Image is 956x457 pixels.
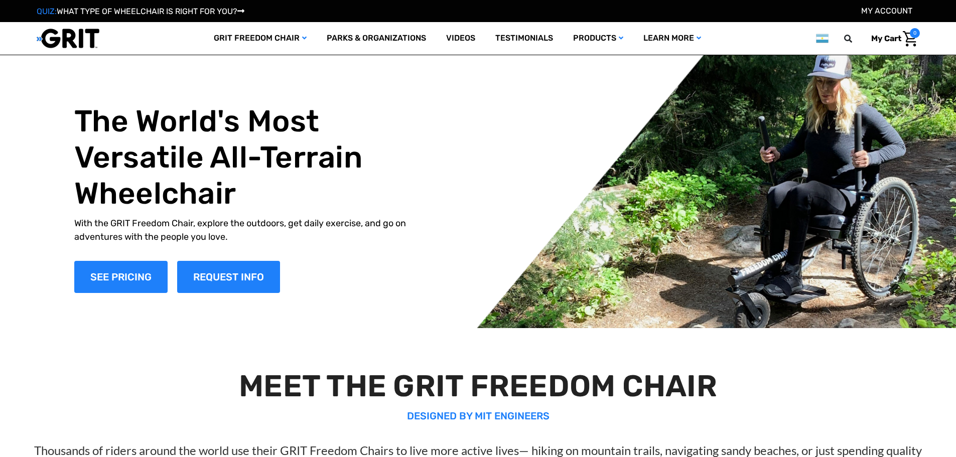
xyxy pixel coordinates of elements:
a: Slide number 1, Request Information [177,261,280,293]
a: QUIZ:WHAT TYPE OF WHEELCHAIR IS RIGHT FOR YOU? [37,7,244,16]
a: Account [861,6,912,16]
a: Cart with 0 items [864,28,920,49]
h2: MEET THE GRIT FREEDOM CHAIR [24,368,932,404]
img: ar.png [816,32,828,45]
p: With the GRIT Freedom Chair, explore the outdoors, get daily exercise, and go on adventures with ... [74,217,429,244]
img: GRIT All-Terrain Wheelchair and Mobility Equipment [37,28,99,49]
a: Products [563,22,633,55]
input: Search [849,28,864,49]
a: GRIT Freedom Chair [204,22,317,55]
a: Parks & Organizations [317,22,436,55]
p: DESIGNED BY MIT ENGINEERS [24,408,932,423]
span: QUIZ: [37,7,57,16]
a: Videos [436,22,485,55]
a: Shop Now [74,261,168,293]
img: Cart [903,31,917,47]
span: 0 [910,28,920,38]
span: My Cart [871,34,901,43]
a: Learn More [633,22,711,55]
h1: The World's Most Versatile All-Terrain Wheelchair [74,103,429,212]
a: Testimonials [485,22,563,55]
